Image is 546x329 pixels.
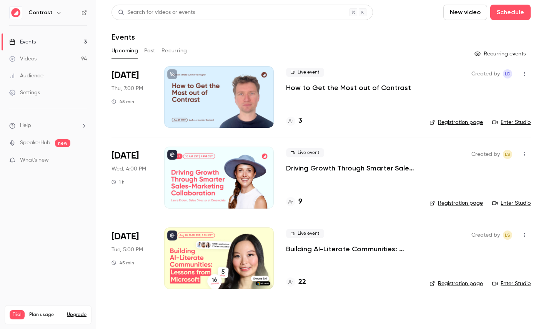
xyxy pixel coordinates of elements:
h6: Contrast [28,9,53,17]
div: 1 h [112,179,125,185]
div: Sep 3 Wed, 10:00 AM (America/New York) [112,147,152,208]
span: [DATE] [112,230,139,243]
span: Thu, 7:00 PM [112,85,143,92]
span: Created by [471,230,500,240]
div: 45 min [112,260,134,266]
span: new [55,139,70,147]
a: Enter Studio [492,199,531,207]
button: New video [443,5,487,20]
span: Created by [471,150,500,159]
span: Lusine Sargsyan [503,230,512,240]
span: LS [505,230,510,240]
span: What's new [20,156,49,164]
button: Recurring events [471,48,531,60]
h4: 22 [298,277,306,287]
span: Ld [505,69,511,78]
span: Trial [10,310,25,319]
div: Dec 9 Tue, 11:00 AM (America/New York) [112,227,152,289]
button: Past [144,45,155,57]
span: Lusine Sargsyan [503,150,512,159]
button: Upgrade [67,312,87,318]
span: Live event [286,148,324,157]
span: Live event [286,68,324,77]
div: 45 min [112,99,134,105]
span: Help [20,122,31,130]
div: Settings [9,89,40,97]
span: LS [505,150,510,159]
button: Schedule [490,5,531,20]
span: Live event [286,229,324,238]
h4: 3 [298,116,302,126]
button: Recurring [161,45,187,57]
button: Upcoming [112,45,138,57]
a: Enter Studio [492,280,531,287]
div: Events [9,38,36,46]
span: [DATE] [112,69,139,82]
span: Wed, 4:00 PM [112,165,146,173]
h4: 9 [298,197,302,207]
a: 3 [286,116,302,126]
h1: Events [112,32,135,42]
div: Audience [9,72,43,80]
a: Registration page [429,280,483,287]
a: 9 [286,197,302,207]
span: Tue, 5:00 PM [112,246,143,254]
span: Created by [471,69,500,78]
a: Building AI-Literate Communities: Lessons from Microsoft [286,244,417,254]
img: Contrast [10,7,22,19]
div: Videos [9,55,37,63]
div: Search for videos or events [118,8,195,17]
a: 22 [286,277,306,287]
a: Registration page [429,119,483,126]
div: Aug 21 Thu, 12:00 PM (America/Chicago) [112,66,152,128]
a: How to Get the Most out of Contrast [286,83,411,92]
a: Registration page [429,199,483,207]
a: SpeakerHub [20,139,50,147]
a: Enter Studio [492,119,531,126]
span: Luuk de Jonge [503,69,512,78]
span: [DATE] [112,150,139,162]
li: help-dropdown-opener [9,122,87,130]
span: Plan usage [29,312,62,318]
a: Driving Growth Through Smarter Sales-Marketing Collaboration [286,164,417,173]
